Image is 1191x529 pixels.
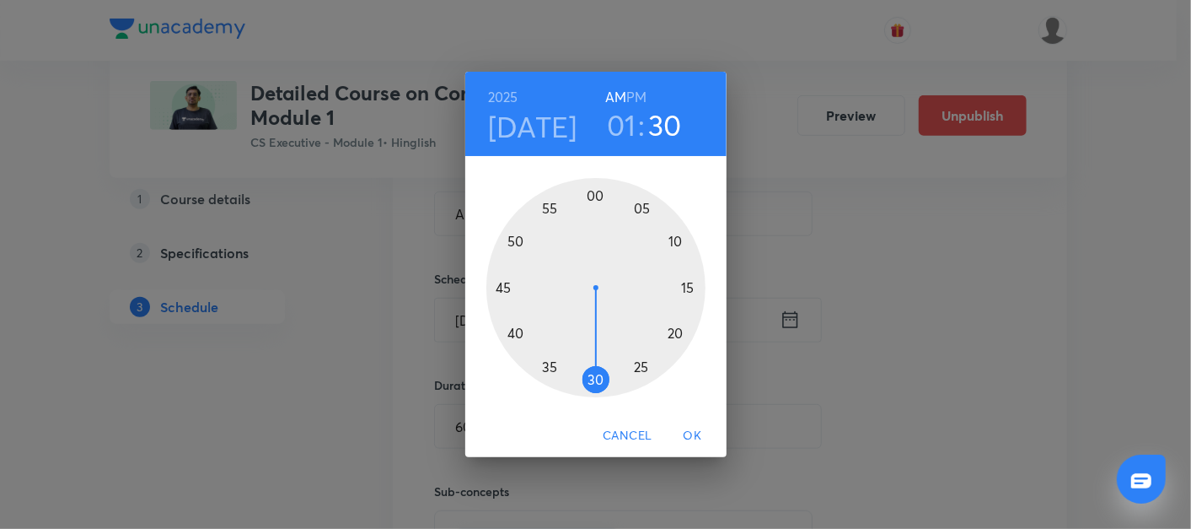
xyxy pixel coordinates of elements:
[488,109,577,144] button: [DATE]
[648,107,682,143] button: 30
[605,85,626,109] button: AM
[603,425,652,446] span: Cancel
[666,420,720,451] button: OK
[607,107,636,143] button: 01
[673,425,713,446] span: OK
[488,85,518,109] button: 2025
[626,85,646,109] button: PM
[638,107,645,143] h3: :
[596,420,658,451] button: Cancel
